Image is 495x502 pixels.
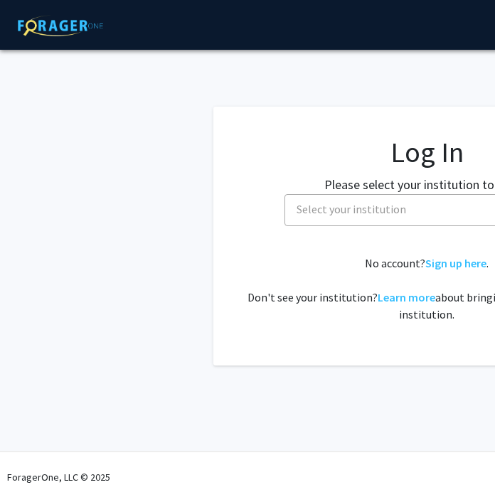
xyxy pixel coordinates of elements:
a: Learn more about bringing ForagerOne to your institution [378,290,435,304]
img: ForagerOne Logo [11,15,110,36]
span: Select your institution [297,202,406,216]
div: ForagerOne, LLC © 2025 [7,452,110,502]
a: Sign up here [425,256,486,270]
